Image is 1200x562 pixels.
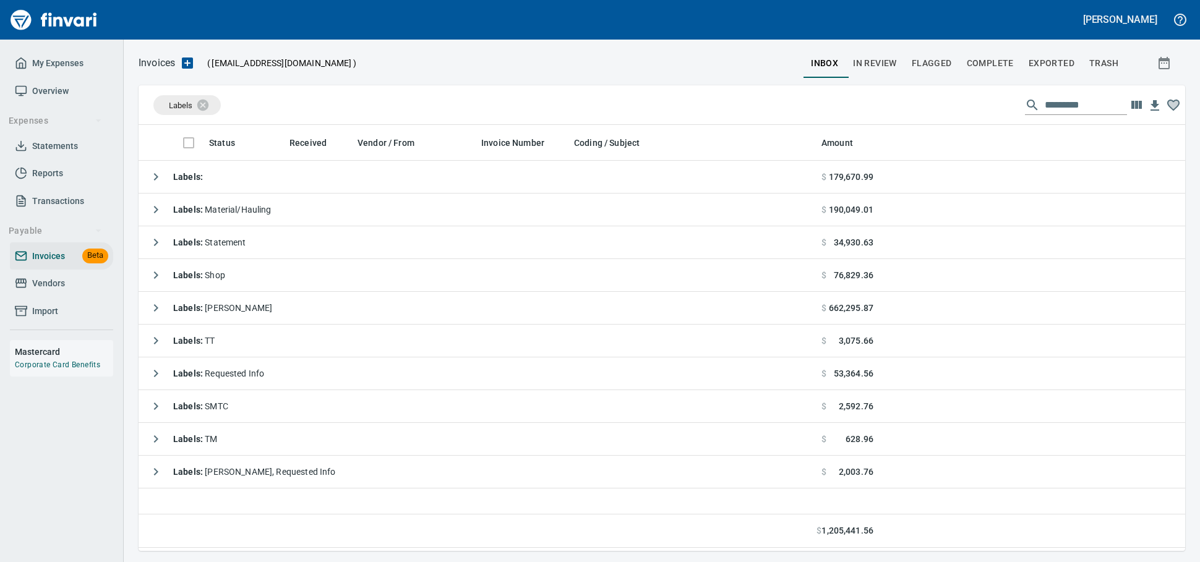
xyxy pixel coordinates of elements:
[173,270,205,280] strong: Labels :
[839,334,873,347] span: 3,075.66
[82,249,108,263] span: Beta
[821,334,826,347] span: $
[173,205,272,215] span: Material/Hauling
[32,276,65,291] span: Vendors
[1127,96,1146,114] button: Choose columns to display
[481,135,560,150] span: Invoice Number
[1164,96,1183,114] button: Column choices favorited. Click to reset to default
[289,135,327,150] span: Received
[173,237,246,247] span: Statement
[173,467,205,477] strong: Labels :
[7,5,100,35] img: Finvari
[173,401,205,411] strong: Labels :
[1080,10,1160,29] button: [PERSON_NAME]
[574,135,640,150] span: Coding / Subject
[821,524,873,537] span: 1,205,441.56
[10,270,113,297] a: Vendors
[173,270,225,280] span: Shop
[821,400,826,412] span: $
[821,135,869,150] span: Amount
[289,135,343,150] span: Received
[821,269,826,281] span: $
[829,302,874,314] span: 662,295.87
[1029,56,1074,71] span: Exported
[10,297,113,325] a: Import
[173,336,205,346] strong: Labels :
[32,138,78,154] span: Statements
[834,269,873,281] span: 76,829.36
[15,345,113,359] h6: Mastercard
[4,109,107,132] button: Expenses
[173,434,218,444] span: TM
[10,77,113,105] a: Overview
[209,135,251,150] span: Status
[821,433,826,445] span: $
[173,303,205,313] strong: Labels :
[821,171,826,183] span: $
[173,368,264,378] span: Requested Info
[10,160,113,187] a: Reports
[169,101,192,110] span: Labels
[173,336,215,346] span: TT
[821,203,826,216] span: $
[173,401,228,411] span: SMTC
[834,236,873,249] span: 34,930.63
[829,171,874,183] span: 179,670.99
[358,135,414,150] span: Vendor / From
[173,237,205,247] strong: Labels :
[912,56,952,71] span: Flagged
[834,367,873,380] span: 53,364.56
[32,83,69,99] span: Overview
[821,367,826,380] span: $
[139,56,175,70] p: Invoices
[10,49,113,77] a: My Expenses
[9,223,102,239] span: Payable
[173,434,205,444] strong: Labels :
[1083,13,1157,26] h5: [PERSON_NAME]
[821,135,853,150] span: Amount
[173,205,205,215] strong: Labels :
[821,466,826,478] span: $
[209,135,235,150] span: Status
[139,56,175,70] nav: breadcrumb
[829,203,874,216] span: 190,049.01
[173,303,272,313] span: [PERSON_NAME]
[821,236,826,249] span: $
[32,194,84,209] span: Transactions
[1146,96,1164,115] button: Download Table
[839,400,873,412] span: 2,592.76
[811,56,838,71] span: inbox
[210,57,353,69] span: [EMAIL_ADDRESS][DOMAIN_NAME]
[32,166,63,181] span: Reports
[853,56,897,71] span: In Review
[358,135,431,150] span: Vendor / From
[10,132,113,160] a: Statements
[173,172,203,182] strong: Labels :
[967,56,1014,71] span: Complete
[153,95,221,115] div: Labels
[9,113,102,129] span: Expenses
[821,302,826,314] span: $
[32,249,65,264] span: Invoices
[846,433,873,445] span: 628.96
[15,360,100,369] a: Corporate Card Benefits
[175,56,200,70] button: Upload an Invoice
[10,242,113,270] a: InvoicesBeta
[1089,56,1118,71] span: trash
[173,368,205,378] strong: Labels :
[816,524,821,537] span: $
[32,304,58,319] span: Import
[200,57,356,69] p: ( )
[4,219,107,242] button: Payable
[839,466,873,478] span: 2,003.76
[574,135,656,150] span: Coding / Subject
[10,187,113,215] a: Transactions
[32,56,84,71] span: My Expenses
[481,135,544,150] span: Invoice Number
[173,467,336,477] span: [PERSON_NAME], Requested Info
